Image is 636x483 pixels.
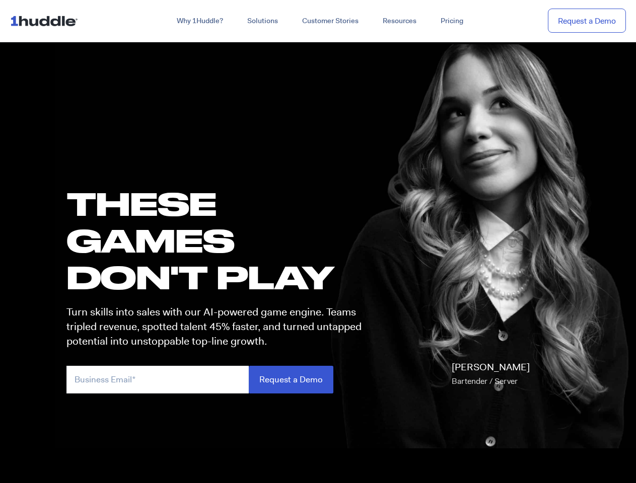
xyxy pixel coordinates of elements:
[10,11,82,30] img: ...
[66,305,371,349] p: Turn skills into sales with our AI-powered game engine. Teams tripled revenue, spotted talent 45%...
[290,12,371,30] a: Customer Stories
[66,185,371,296] h1: these GAMES DON'T PLAY
[452,360,530,388] p: [PERSON_NAME]
[452,376,518,386] span: Bartender / Server
[235,12,290,30] a: Solutions
[548,9,626,33] a: Request a Demo
[165,12,235,30] a: Why 1Huddle?
[66,366,249,393] input: Business Email*
[429,12,475,30] a: Pricing
[249,366,333,393] input: Request a Demo
[371,12,429,30] a: Resources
